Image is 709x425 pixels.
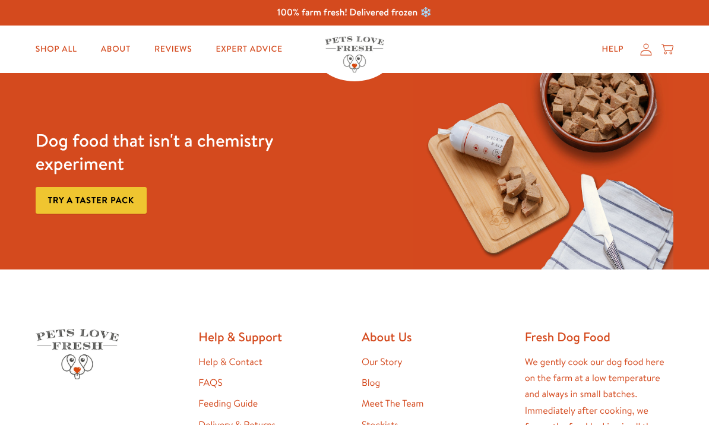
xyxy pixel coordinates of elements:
a: Our Story [362,356,403,369]
h2: About Us [362,329,511,345]
a: Shop All [26,37,87,61]
a: Try a taster pack [36,187,147,214]
a: FAQS [198,376,222,389]
h3: Dog food that isn't a chemistry experiment [36,129,296,175]
img: Pets Love Fresh [36,329,119,379]
a: Feeding Guide [198,397,258,410]
img: Pets Love Fresh [325,36,384,72]
h2: Help & Support [198,329,347,345]
a: About [91,37,140,61]
a: Expert Advice [206,37,292,61]
h2: Fresh Dog Food [525,329,674,345]
a: Meet The Team [362,397,423,410]
img: Fussy [413,73,673,269]
a: Blog [362,376,380,389]
a: Help [593,37,634,61]
a: Help & Contact [198,356,262,369]
a: Reviews [145,37,201,61]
